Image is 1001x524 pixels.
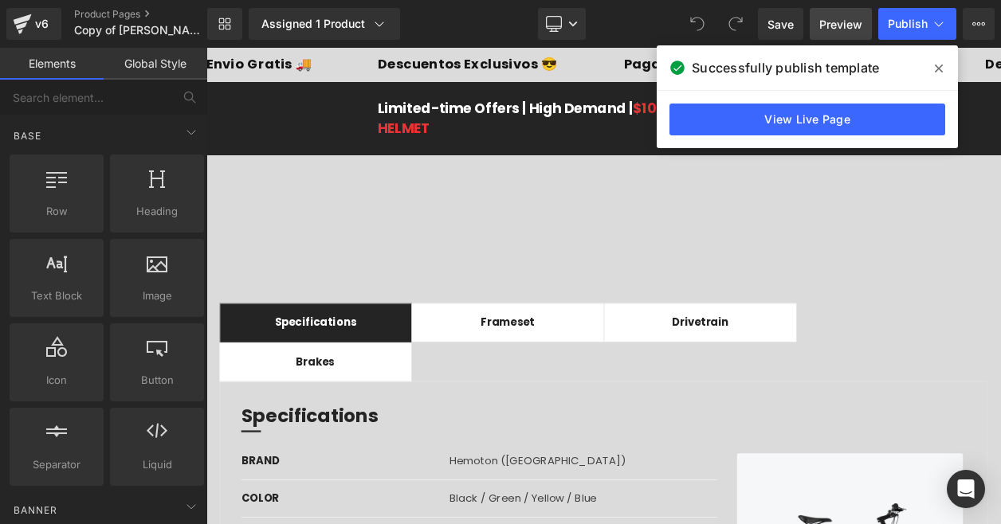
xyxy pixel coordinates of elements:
span: Separator [14,456,99,473]
font: $100 Off + FREE HELMET [208,61,642,110]
span: Publish [888,18,928,30]
span: Copy of [PERSON_NAME] 1 [74,24,203,37]
button: Redo [720,8,752,40]
div: v6 [32,14,52,34]
a: Preview [810,8,872,40]
a: View Live Page [669,104,945,135]
span: Preview [819,16,862,33]
span: Button [115,372,199,389]
div: Frameset [265,324,466,343]
span: Heading [115,203,199,220]
div: Specifications [33,324,233,343]
p: Envio Gratis 🚚 [734,13,862,29]
p: Hemoton ([GEOGRAPHIC_DATA]) [295,492,620,511]
span: Row [14,203,99,220]
span: Icon [14,372,99,389]
a: Global Style [104,48,207,80]
div: Limited-time Offers | High Demand | [208,54,711,117]
h3: Specifications [42,431,932,464]
button: More [963,8,995,40]
div: Brakes [32,372,233,391]
div: Assigned 1 Product [261,16,387,32]
div: Drivetrain [499,324,700,343]
button: Undo [681,8,713,40]
span: Base [12,128,43,143]
p: Paga Al Recibir💖 [504,13,655,29]
p: BRAND [42,492,283,511]
div: Open Intercom Messenger [947,470,985,508]
span: Successfully publish template [692,58,879,77]
span: Image [115,287,199,304]
a: New Library [207,8,242,40]
a: Product Pages [74,8,234,21]
a: v6 [6,8,61,40]
span: Save [767,16,794,33]
span: Liquid [115,456,199,473]
p: Descuentos Exclusivos 😎 [206,13,424,29]
span: Text Block [14,287,99,304]
button: Publish [878,8,956,40]
span: Banner [12,502,59,518]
